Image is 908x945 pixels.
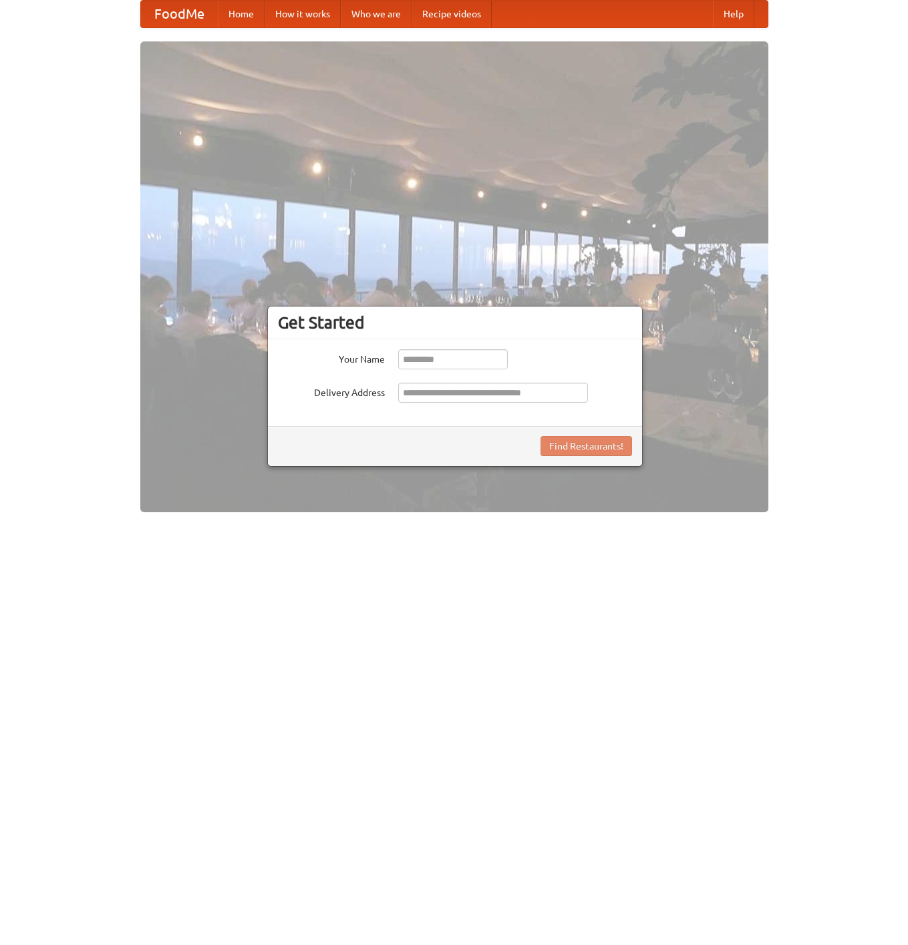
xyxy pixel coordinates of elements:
[278,383,385,399] label: Delivery Address
[541,436,632,456] button: Find Restaurants!
[218,1,265,27] a: Home
[141,1,218,27] a: FoodMe
[341,1,412,27] a: Who we are
[278,349,385,366] label: Your Name
[265,1,341,27] a: How it works
[412,1,492,27] a: Recipe videos
[713,1,754,27] a: Help
[278,313,632,333] h3: Get Started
